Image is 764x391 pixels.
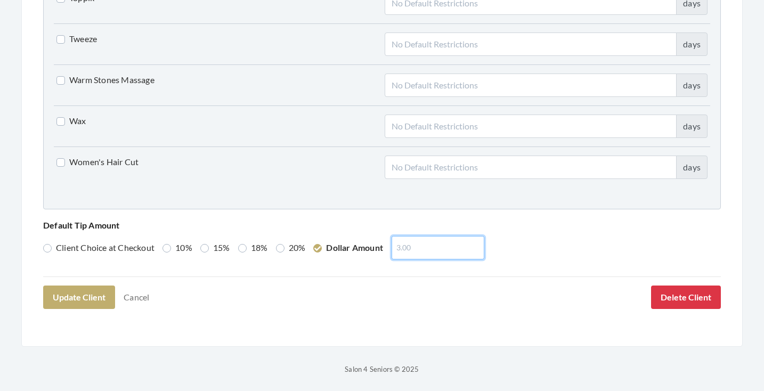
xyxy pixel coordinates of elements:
input: No Default Restrictions [385,74,677,97]
input: No Default Restrictions [385,156,677,179]
label: 15% [200,241,230,254]
label: Dollar Amount [313,241,383,254]
label: 20% [276,241,306,254]
label: Wax [56,115,86,127]
label: 10% [162,241,192,254]
button: Delete Client [651,286,721,309]
label: 18% [238,241,268,254]
div: days [676,74,708,97]
label: Client Choice at Checkout [43,241,155,254]
label: Warm Stones Massage [56,74,155,86]
label: Women's Hair Cut [56,156,139,168]
div: days [676,156,708,179]
div: days [676,115,708,138]
input: 3.00 [392,236,484,259]
button: Update Client [43,286,115,309]
input: No Default Restrictions [385,115,677,138]
a: Cancel [117,287,156,307]
p: Default Tip Amount [43,218,721,233]
input: No Default Restrictions [385,32,677,56]
label: Tweeze [56,32,97,45]
p: Salon 4 Seniors © 2025 [21,363,743,376]
div: days [676,32,708,56]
